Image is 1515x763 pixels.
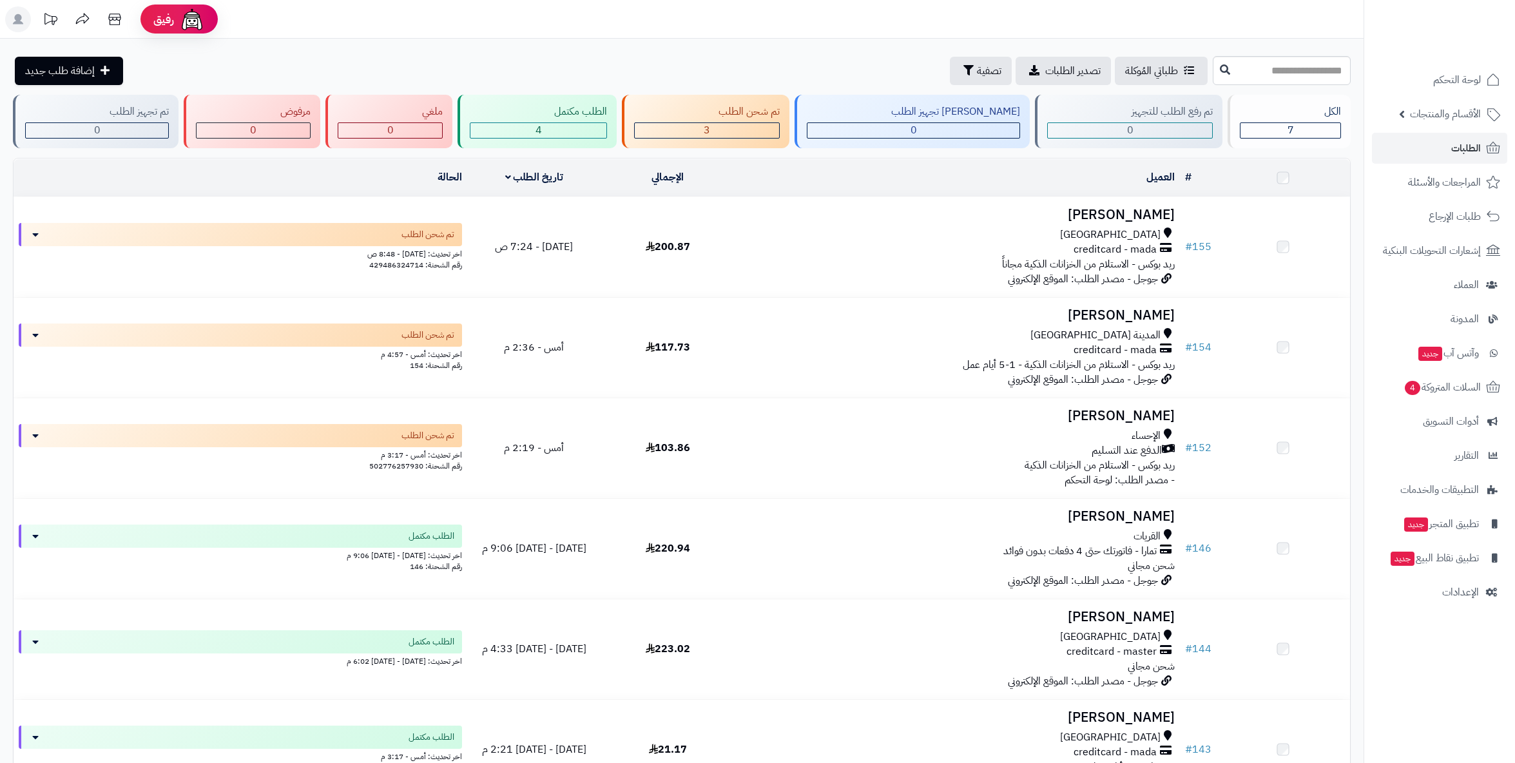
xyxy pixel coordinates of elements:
[15,57,123,85] a: إضافة طلب جديد
[619,95,792,148] a: تم شحن الطلب 3
[1427,10,1503,37] img: logo-2.png
[1185,440,1192,456] span: #
[1372,440,1507,471] a: التقارير
[482,541,586,556] span: [DATE] - [DATE] 9:06 م
[19,347,462,360] div: اخر تحديث: أمس - 4:57 م
[740,509,1175,524] h3: [PERSON_NAME]
[1372,269,1507,300] a: العملاء
[634,104,780,119] div: تم شحن الطلب
[646,340,690,355] span: 117.73
[1454,276,1479,294] span: العملاء
[1372,543,1507,574] a: تطبيق نقاط البيعجديد
[1008,673,1158,689] span: جوجل - مصدر الطلب: الموقع الإلكتروني
[504,440,564,456] span: أمس - 2:19 م
[153,12,174,27] span: رفيق
[338,104,443,119] div: ملغي
[1128,558,1175,574] span: شحن مجاني
[646,440,690,456] span: 103.86
[1408,173,1481,191] span: المراجعات والأسئلة
[1115,57,1208,85] a: طلباتي المُوكلة
[1454,447,1479,465] span: التقارير
[1074,343,1157,358] span: creditcard - mada
[1240,104,1341,119] div: الكل
[1185,742,1211,757] a: #143
[1389,549,1479,567] span: تطبيق نقاط البيع
[1400,481,1479,499] span: التطبيقات والخدمات
[1429,208,1481,226] span: طلبات الإرجاع
[1442,583,1479,601] span: الإعدادات
[1003,544,1157,559] span: تمارا - فاتورتك حتى 4 دفعات بدون فوائد
[740,610,1175,624] h3: [PERSON_NAME]
[1417,344,1479,362] span: وآتس آب
[651,169,684,185] a: الإجمالي
[1185,440,1211,456] a: #152
[409,731,454,744] span: الطلب مكتمل
[646,541,690,556] span: 220.94
[911,122,917,138] span: 0
[19,447,462,461] div: اخر تحديث: أمس - 3:17 م
[1185,340,1211,355] a: #154
[401,329,454,342] span: تم شحن الطلب
[649,742,687,757] span: 21.17
[1372,167,1507,198] a: المراجعات والأسئلة
[1372,64,1507,95] a: لوحة التحكم
[1185,541,1211,556] a: #146
[1372,133,1507,164] a: الطلبات
[196,104,311,119] div: مرفوض
[1225,95,1353,148] a: الكل7
[369,259,462,271] span: رقم الشحنة: 429486324714
[26,123,168,138] div: 0
[495,239,573,255] span: [DATE] - 7:24 ص
[1030,328,1161,343] span: المدينة [GEOGRAPHIC_DATA]
[1134,529,1161,544] span: القريات
[807,123,1019,138] div: 0
[704,122,710,138] span: 3
[1127,122,1134,138] span: 0
[646,239,690,255] span: 200.87
[1418,347,1442,361] span: جديد
[1372,406,1507,437] a: أدوات التسويق
[250,122,256,138] span: 0
[401,228,454,241] span: تم شحن الطلب
[1008,271,1158,287] span: جوجل - مصدر الطلب: الموقع الإلكتروني
[1404,517,1428,532] span: جديد
[1016,57,1111,85] a: تصدير الطلبات
[735,398,1180,498] td: - مصدر الطلب: لوحة التحكم
[323,95,455,148] a: ملغي 0
[1372,508,1507,539] a: تطبيق المتجرجديد
[1008,372,1158,387] span: جوجل - مصدر الطلب: الموقع الإلكتروني
[19,246,462,260] div: اخر تحديث: [DATE] - 8:48 ص
[181,95,323,148] a: مرفوض 0
[1074,745,1157,760] span: creditcard - mada
[10,95,181,148] a: تم تجهيز الطلب 0
[1383,242,1481,260] span: إشعارات التحويلات البنكية
[1066,644,1157,659] span: creditcard - master
[387,122,394,138] span: 0
[1092,443,1162,458] span: الدفع عند التسليم
[504,340,564,355] span: أمس - 2:36 م
[338,123,442,138] div: 0
[482,742,586,757] span: [DATE] - [DATE] 2:21 م
[1185,641,1192,657] span: #
[740,208,1175,222] h3: [PERSON_NAME]
[1002,256,1175,272] span: ريد بوكس - الاستلام من الخزانات الذكية مجاناً
[505,169,564,185] a: تاريخ الطلب
[1185,641,1211,657] a: #144
[1410,105,1481,123] span: الأقسام والمنتجات
[1125,63,1178,79] span: طلباتي المُوكلة
[1451,139,1481,157] span: الطلبات
[25,104,169,119] div: تم تجهيز الطلب
[25,63,95,79] span: إضافة طلب جديد
[1372,201,1507,232] a: طلبات الإرجاع
[1185,239,1211,255] a: #155
[1048,123,1212,138] div: 0
[740,710,1175,725] h3: [PERSON_NAME]
[1185,239,1192,255] span: #
[646,641,690,657] span: 223.02
[1185,169,1192,185] a: #
[1372,338,1507,369] a: وآتس آبجديد
[1372,474,1507,505] a: التطبيقات والخدمات
[1132,429,1161,443] span: الإحساء
[1288,122,1294,138] span: 7
[536,122,542,138] span: 4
